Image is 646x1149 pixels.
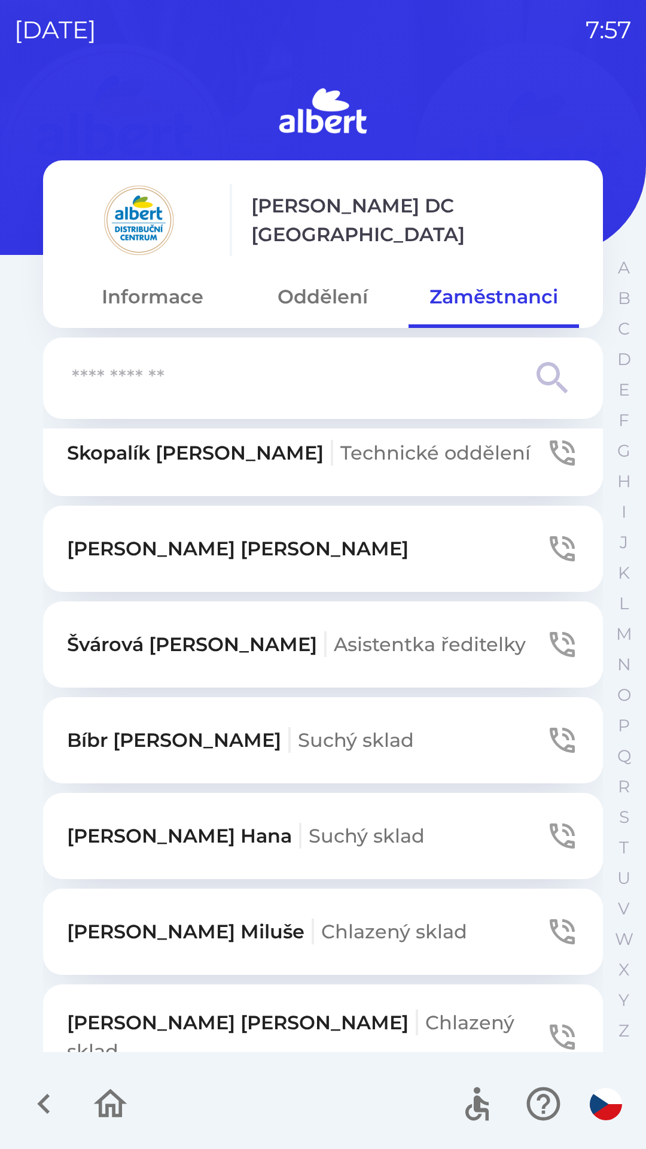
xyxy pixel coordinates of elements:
[43,984,603,1090] button: [PERSON_NAME] [PERSON_NAME]Chlazený sklad
[340,441,531,464] span: Technické oddělení
[43,697,603,783] button: Bíbr [PERSON_NAME]Suchý sklad
[590,1088,622,1120] img: cs flag
[586,12,632,48] p: 7:57
[67,534,409,563] p: [PERSON_NAME] [PERSON_NAME]
[43,84,603,141] img: Logo
[309,824,425,847] span: Suchý sklad
[237,275,408,318] button: Oddělení
[43,410,603,496] button: Skopalík [PERSON_NAME]Technické oddělení
[43,506,603,592] button: [PERSON_NAME] [PERSON_NAME]
[67,439,531,467] p: Skopalík [PERSON_NAME]
[67,726,414,755] p: Bíbr [PERSON_NAME]
[14,12,96,48] p: [DATE]
[67,917,467,946] p: [PERSON_NAME] Miluše
[67,822,425,850] p: [PERSON_NAME] Hana
[43,793,603,879] button: [PERSON_NAME] HanaSuchý sklad
[321,920,467,943] span: Chlazený sklad
[43,601,603,688] button: Švárová [PERSON_NAME]Asistentka ředitelky
[298,728,414,752] span: Suchý sklad
[67,630,526,659] p: Švárová [PERSON_NAME]
[67,184,211,256] img: 092fc4fe-19c8-4166-ad20-d7efd4551fba.png
[67,275,237,318] button: Informace
[67,1008,546,1066] p: [PERSON_NAME] [PERSON_NAME]
[251,191,579,249] p: [PERSON_NAME] DC [GEOGRAPHIC_DATA]
[43,889,603,975] button: [PERSON_NAME] MilušeChlazený sklad
[334,633,526,656] span: Asistentka ředitelky
[409,275,579,318] button: Zaměstnanci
